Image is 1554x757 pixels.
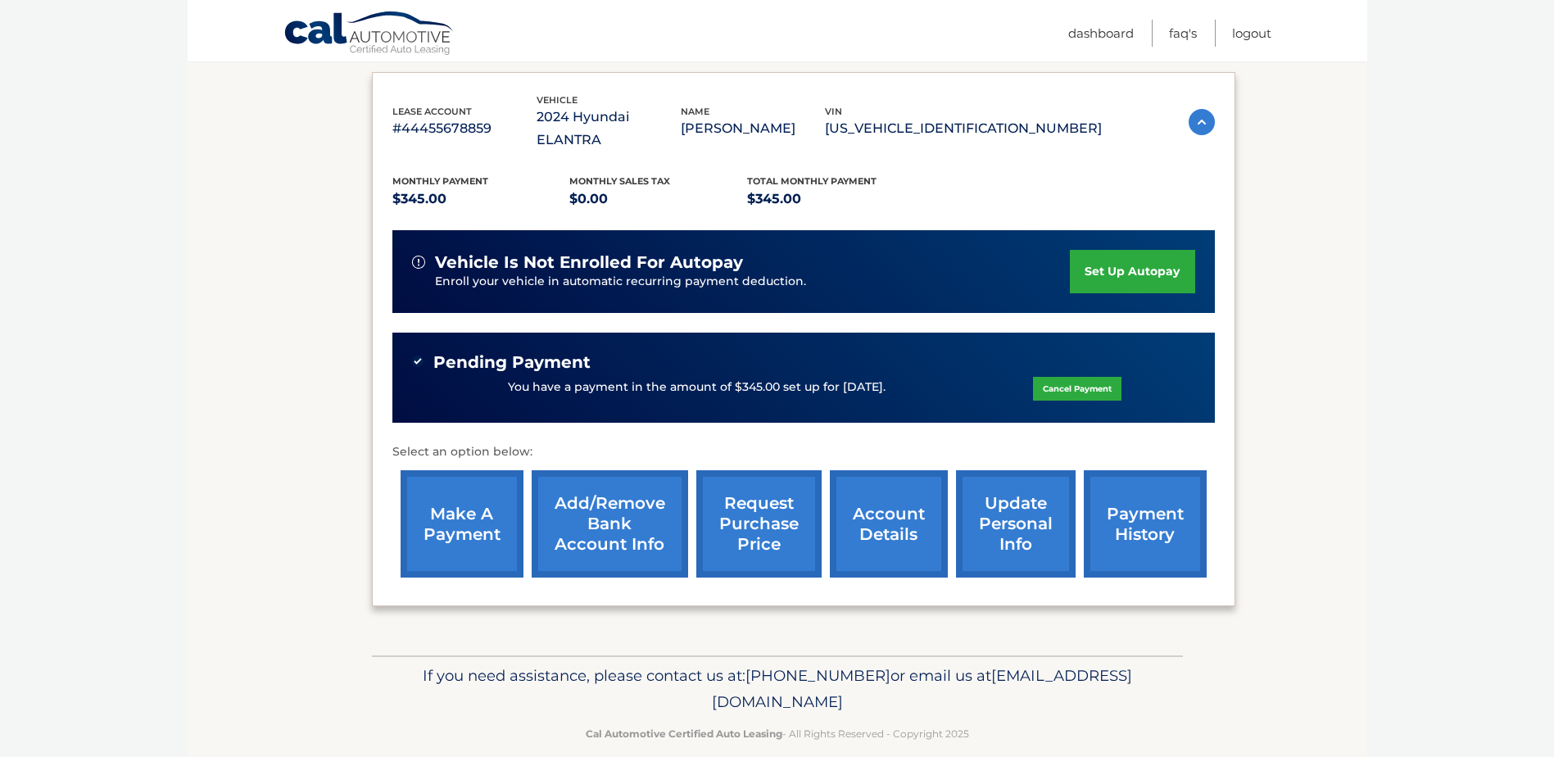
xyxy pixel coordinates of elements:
[1070,250,1194,293] a: set up autopay
[956,470,1076,578] a: update personal info
[1169,20,1197,47] a: FAQ's
[435,252,743,273] span: vehicle is not enrolled for autopay
[412,256,425,269] img: alert-white.svg
[392,188,570,211] p: $345.00
[712,666,1132,711] span: [EMAIL_ADDRESS][DOMAIN_NAME]
[401,470,523,578] a: make a payment
[696,470,822,578] a: request purchase price
[569,175,670,187] span: Monthly sales Tax
[747,175,877,187] span: Total Monthly Payment
[537,94,578,106] span: vehicle
[681,106,709,117] span: name
[586,728,782,740] strong: Cal Automotive Certified Auto Leasing
[383,663,1172,715] p: If you need assistance, please contact us at: or email us at
[1084,470,1207,578] a: payment history
[825,117,1102,140] p: [US_VEHICLE_IDENTIFICATION_NUMBER]
[435,273,1071,291] p: Enroll your vehicle in automatic recurring payment deduction.
[745,666,890,685] span: [PHONE_NUMBER]
[383,725,1172,742] p: - All Rights Reserved - Copyright 2025
[283,11,455,58] a: Cal Automotive
[508,378,886,397] p: You have a payment in the amount of $345.00 set up for [DATE].
[532,470,688,578] a: Add/Remove bank account info
[681,117,825,140] p: [PERSON_NAME]
[1068,20,1134,47] a: Dashboard
[392,175,488,187] span: Monthly Payment
[1189,109,1215,135] img: accordion-active.svg
[392,442,1215,462] p: Select an option below:
[1033,377,1121,401] a: Cancel Payment
[830,470,948,578] a: account details
[392,106,472,117] span: lease account
[537,106,681,152] p: 2024 Hyundai ELANTRA
[569,188,747,211] p: $0.00
[433,352,591,373] span: Pending Payment
[392,117,537,140] p: #44455678859
[747,188,925,211] p: $345.00
[412,356,424,367] img: check-green.svg
[825,106,842,117] span: vin
[1232,20,1271,47] a: Logout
